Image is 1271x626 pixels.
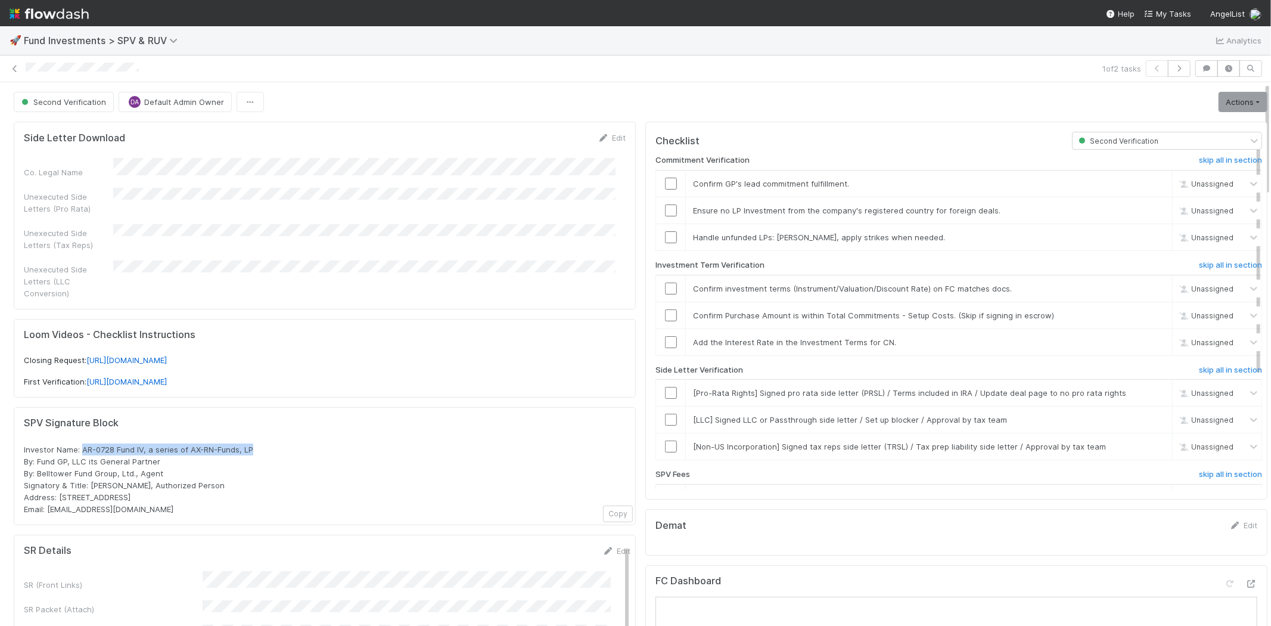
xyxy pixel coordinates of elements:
span: Ensure no LP Investment from the company's registered country for foreign deals. [693,206,1000,215]
span: Add the Interest Rate in the Investment Terms for CN. [693,337,896,347]
div: Co. Legal Name [24,166,113,178]
a: [URL][DOMAIN_NAME] [86,377,167,386]
a: Edit [1229,520,1257,530]
span: Unassigned [1177,337,1233,346]
a: skip all in section [1199,261,1262,275]
a: [URL][DOMAIN_NAME] [86,355,167,365]
span: [Non-US Incorporation] Signed tax reps side letter (TRSL) / Tax prep liability side letter / Appr... [693,442,1106,451]
h6: skip all in section [1199,365,1262,375]
div: SR (Front Links) [24,579,203,591]
a: Analytics [1214,33,1261,48]
a: skip all in section [1199,470,1262,484]
span: My Tasks [1144,9,1191,18]
p: Closing Request: [24,355,626,367]
button: Copy [603,506,633,522]
a: My Tasks [1144,8,1191,20]
span: Unassigned [1177,416,1233,424]
span: Default Admin Owner [144,97,224,107]
span: Second Verification [19,97,106,107]
span: Investor Name: AR-0728 Fund IV, a series of AX-RN-Funds, LP By: Fund GP, LLC its General Partner ... [24,445,253,514]
h6: skip all in section [1199,261,1262,270]
h5: SR Details [24,545,72,557]
span: DA [130,99,139,106]
h5: SPV Signature Block [24,417,626,429]
h5: FC Dashboard [655,575,721,587]
span: Confirm Purchase Amount is within Total Commitments - Setup Costs. (Skip if signing in escrow) [693,311,1054,320]
span: Second Verification [1076,137,1158,145]
span: [Pro-Rata Rights] Signed pro rata side letter (PRSL) / Terms included in IRA / Update deal page t... [693,388,1126,398]
span: Unassigned [1177,206,1233,215]
h5: Side Letter Download [24,132,125,144]
a: Edit [602,546,630,556]
h6: Investment Term Verification [655,261,765,270]
h6: SPV Fees [655,470,690,479]
h5: Demat [655,520,686,532]
h6: Side Letter Verification [655,365,743,375]
span: Unassigned [1177,233,1233,242]
span: 🚀 [10,35,21,45]
a: skip all in section [1199,156,1262,170]
span: Confirm GP's lead commitment fulfillment. [693,179,849,188]
div: Help [1106,8,1135,20]
span: Fund Investments > SPV & RUV [24,35,184,47]
h5: Loom Videos - Checklist Instructions [24,329,626,341]
span: Unassigned [1177,284,1233,293]
div: Unexecuted Side Letters (Tax Reps) [24,227,113,251]
a: skip all in section [1199,365,1262,380]
div: Unexecuted Side Letters (LLC Conversion) [24,264,113,299]
h5: Checklist [655,135,700,147]
div: SR Packet (Attach) [24,603,203,615]
span: [LLC] Signed LLC or Passthrough side letter / Set up blocker / Approval by tax team [693,415,1007,424]
button: DADefault Admin Owner [119,92,232,112]
a: Edit [598,133,626,142]
span: Unassigned [1177,179,1233,188]
p: First Verification: [24,376,626,388]
img: logo-inverted-e16ddd16eac7371096b0.svg [10,4,89,24]
img: avatar_1a1d5361-16dd-4910-a949-020dcd9f55a3.png [1250,8,1261,20]
span: Unassigned [1177,389,1233,398]
span: Confirm investment terms (Instrument/Valuation/Discount Rate) on FC matches docs. [693,284,1012,293]
span: Handle unfunded LPs: [PERSON_NAME], apply strikes when needed. [693,233,945,242]
div: Default Admin Owner [129,96,141,108]
span: AngelList [1210,9,1245,18]
a: Actions [1219,92,1267,112]
div: Unexecuted Side Letters (Pro Rata) [24,191,113,215]
span: 1 of 2 tasks [1102,63,1141,75]
button: Second Verification [14,92,114,112]
span: Unassigned [1177,311,1233,320]
span: Unassigned [1177,442,1233,451]
h6: Commitment Verification [655,156,750,165]
h6: skip all in section [1199,156,1262,165]
h6: skip all in section [1199,470,1262,479]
